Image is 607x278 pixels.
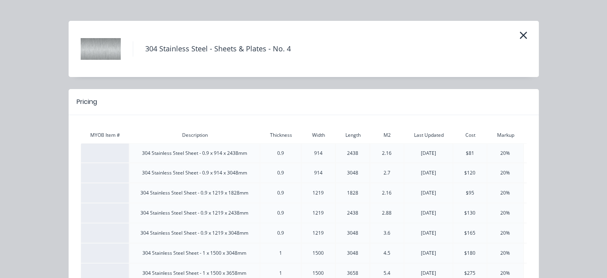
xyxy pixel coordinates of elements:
[404,189,453,197] div: [DATE]
[81,132,130,139] div: MYOB Item #
[370,150,404,157] div: 2.16
[260,169,301,177] div: 0.9
[404,209,453,217] div: [DATE]
[336,209,369,217] div: 2438
[487,132,524,139] div: Markup
[404,250,453,257] div: [DATE]
[77,97,97,107] div: Pricing
[453,150,487,157] div: $81
[370,209,404,217] div: 2.88
[302,169,335,177] div: 914
[336,132,370,139] div: Length
[487,229,523,237] div: 20%
[260,150,301,157] div: 0.9
[524,270,558,277] div: $330
[487,189,523,197] div: 20%
[370,169,404,177] div: 2.7
[130,150,260,157] div: 304 Stainless Steel Sheet - 0.9 x 914 x 2438mm
[260,229,301,237] div: 0.9
[370,189,404,197] div: 2.16
[133,41,291,57] h4: 304 Stainless Steel - Sheets & Plates - No. 4
[370,250,404,257] div: 4.5
[302,189,335,197] div: 1219
[524,209,558,217] div: $156
[370,270,404,277] div: 5.4
[130,270,260,277] div: 304 Stainless Steel Sheet - 1 x 1500 x 3658mm
[336,250,369,257] div: 3048
[302,132,336,139] div: Width
[487,250,523,257] div: 20%
[487,270,523,277] div: 20%
[260,189,301,197] div: 0.9
[453,132,487,139] div: Cost
[524,189,558,197] div: $114
[453,209,487,217] div: $130
[336,270,369,277] div: 3658
[336,229,369,237] div: 3048
[130,229,260,237] div: 304 Stainless Steel Sheet - 0.9 x 1219 x 3048mm
[302,229,335,237] div: 1219
[81,29,121,69] img: 304 Stainless Steel - Sheets & Plates - No. 4
[404,169,453,177] div: [DATE]
[524,250,558,257] div: $216
[336,169,369,177] div: 3048
[453,229,487,237] div: $165
[260,132,302,139] div: Thickness
[130,132,260,139] div: Description
[336,150,369,157] div: 2438
[404,229,453,237] div: [DATE]
[260,270,301,277] div: 1
[404,132,453,139] div: Last Updated
[302,209,335,217] div: 1219
[130,209,260,217] div: 304 Stainless Steel Sheet - 0.9 x 1219 x 2438mm
[453,169,487,177] div: $120
[302,150,335,157] div: 914
[487,169,523,177] div: 20%
[524,169,558,177] div: $144
[302,270,335,277] div: 1500
[130,250,260,257] div: 304 Stainless Steel Sheet - 1 x 1500 x 3048mm
[453,250,487,257] div: $180
[404,150,453,157] div: [DATE]
[260,250,301,257] div: 1
[130,189,260,197] div: 304 Stainless Steel Sheet - 0.9 x 1219 x 1828mm
[487,209,523,217] div: 20%
[404,270,453,277] div: [DATE]
[524,229,558,237] div: $198
[130,169,260,177] div: 304 Stainless Steel Sheet - 0.9 x 914 x 3048mm
[336,189,369,197] div: 1828
[370,229,404,237] div: 3.6
[453,189,487,197] div: $95
[260,209,301,217] div: 0.9
[302,250,335,257] div: 1500
[487,150,523,157] div: 20%
[453,270,487,277] div: $275
[524,132,559,139] div: Price
[370,132,404,139] div: M2
[524,150,558,157] div: $97.2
